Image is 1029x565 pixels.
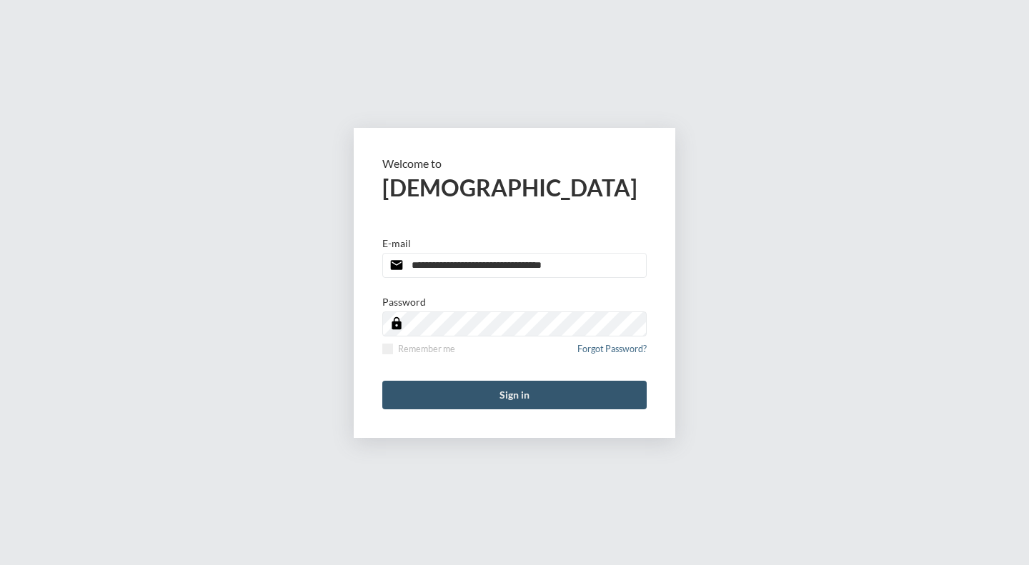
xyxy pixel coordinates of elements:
a: Forgot Password? [577,344,647,363]
p: Welcome to [382,156,647,170]
p: Password [382,296,426,308]
button: Sign in [382,381,647,409]
p: E-mail [382,237,411,249]
label: Remember me [382,344,455,354]
h2: [DEMOGRAPHIC_DATA] [382,174,647,201]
